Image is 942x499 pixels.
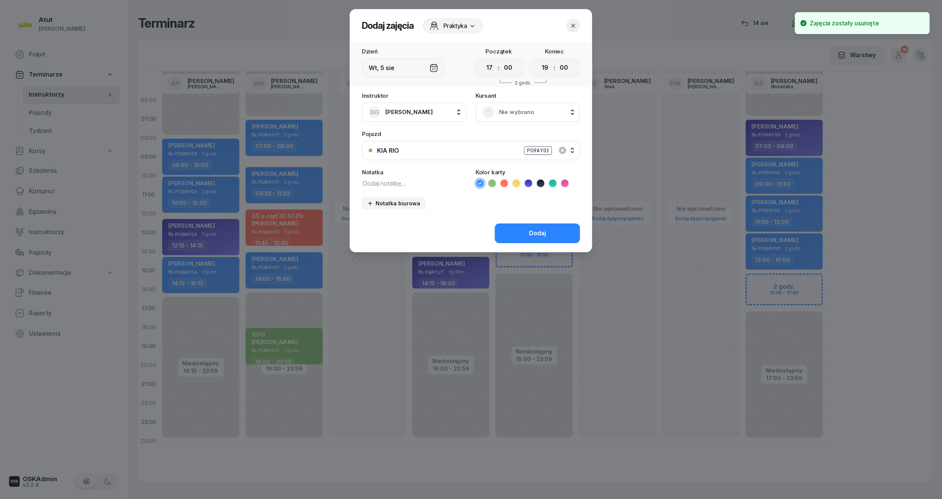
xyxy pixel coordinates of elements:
button: Notatka biurowa [362,197,426,210]
div: PO9AY03 [524,146,552,155]
div: : [554,63,555,72]
span: Nie wybrano [499,107,573,117]
button: Dodaj [495,224,580,243]
div: KIA RIO [377,147,399,153]
div: : [498,63,500,72]
span: Praktyka [443,21,467,30]
div: Zajęcia zostały usunięte [810,19,879,28]
span: [PERSON_NAME] [385,108,433,116]
div: Dodaj [529,228,546,238]
button: BG[PERSON_NAME] [362,102,466,122]
h2: Dodaj zajęcia [362,20,414,32]
button: KIA RIOPO9AY03 [362,141,580,160]
div: Notatka biurowa [367,200,420,206]
span: BG [370,109,379,116]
